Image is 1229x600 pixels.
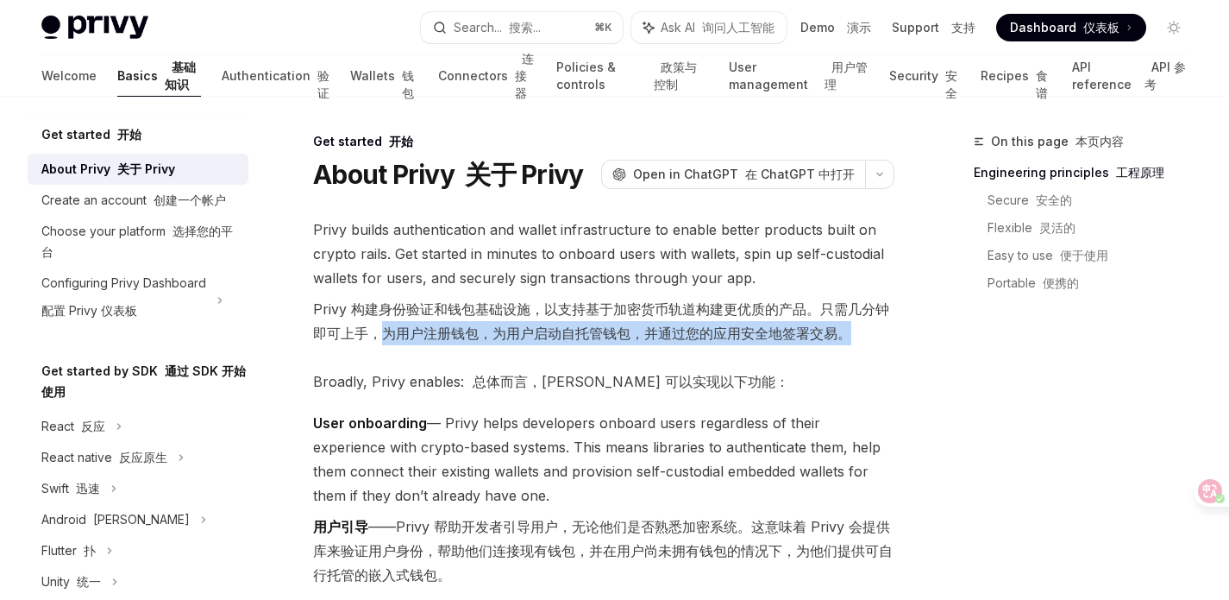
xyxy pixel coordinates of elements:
div: Swift [41,478,100,499]
font: 钱包 [402,68,414,100]
font: 工程原理 [1116,165,1164,180]
span: Ask AI [661,19,774,36]
font: 安全的 [1036,193,1072,207]
font: ——Privy 帮助开发者引导用户，无论他们是否熟悉加密系统。这意味着 Privy 会提供库来验证用户身份，帮助他们连接现有钱包，并在用户尚未拥有钱包的情况下，为他们提供可自行托管的嵌入式钱包。 [313,518,893,584]
button: Ask AI 询问人工智能 [631,12,787,43]
a: Welcome [41,55,97,97]
font: API 参考 [1144,60,1186,92]
a: User management 用户管理 [729,55,869,97]
font: 安全 [945,68,957,100]
font: 仪表板 [1083,20,1119,35]
font: 搜索... [509,20,541,35]
div: Create an account [41,190,226,211]
font: 支持 [951,20,975,35]
font: 本页内容 [1075,134,1124,148]
a: Recipes 食谱 [981,55,1050,97]
div: Flutter [41,540,96,561]
font: 在 ChatGPT 中打开 [745,167,855,181]
a: Easy to use 便于使用 [988,242,1201,269]
a: Dashboard 仪表板 [996,14,1146,41]
span: — Privy helps developers onboard users regardless of their experience with crypto-based systems. ... [313,411,894,594]
font: 基础知识 [165,60,196,92]
font: 政策与控制 [654,60,697,92]
font: 用户管理 [825,60,868,92]
font: 创建一个帐户 [154,193,226,207]
a: Support 支持 [892,19,975,36]
font: 询问人工智能 [702,20,774,35]
h5: Get started by SDK [41,361,248,402]
button: Open in ChatGPT 在 ChatGPT 中打开 [601,160,865,189]
div: React native [41,447,167,468]
h5: Get started [41,124,141,145]
a: Secure 安全的 [988,186,1201,214]
span: On this page [991,131,1124,152]
a: Policies & controls 政策与控制 [556,55,708,97]
font: 便携的 [1043,275,1079,290]
a: Authentication 验证 [222,55,329,97]
div: Get started [313,133,894,150]
font: 便于使用 [1060,248,1108,262]
a: Connectors 连接器 [438,55,536,97]
font: 连接器 [515,51,534,100]
a: API reference API 参考 [1072,55,1188,97]
font: 配置 Privy 仪表板 [41,303,137,318]
div: React [41,416,105,437]
span: Dashboard [1010,19,1119,36]
a: Engineering principles 工程原理 [974,159,1201,186]
span: ⌘ K [594,21,612,35]
div: About Privy [41,159,175,180]
font: 演示 [847,20,871,35]
img: light logo [41,16,148,40]
font: 反应 [81,419,105,433]
font: 关于 Privy [117,161,175,176]
font: 食谱 [1036,68,1048,100]
a: Portable 便携的 [988,269,1201,297]
strong: User onboarding [313,414,427,432]
font: 验证 [317,68,329,100]
a: Create an account 创建一个帐户 [28,185,248,216]
button: Search... 搜索...⌘K [421,12,623,43]
div: Search... [454,17,541,38]
font: 关于 Privy [465,159,583,190]
a: Demo 演示 [800,19,871,36]
div: Android [41,509,190,530]
font: 灵活的 [1039,220,1075,235]
a: Basics 基础知识 [117,55,201,97]
a: Wallets 钱包 [350,55,417,97]
span: Broadly, Privy enables: [313,369,894,394]
font: 开始 [389,134,413,148]
font: 开始 [117,127,141,142]
a: Security 安全 [889,55,960,97]
a: About Privy 关于 Privy [28,154,248,185]
div: Unity [41,572,101,592]
div: Choose your platform [41,221,238,262]
font: 扑 [84,543,96,558]
strong: 用户引导 [313,518,368,535]
font: Privy 构建身份验证和钱包基础设施，以支持基于加密货币轨道构建更优质的产品。只需几分钟即可上手，为用户注册钱包，为用户启动自托管钱包，并通过您的应用安全地签署交易。 [313,300,889,342]
div: Configuring Privy Dashboard [41,273,206,328]
a: Flexible 灵活的 [988,214,1201,242]
font: 反应原生 [119,450,167,464]
font: [PERSON_NAME] [93,512,190,527]
font: 总体而言，[PERSON_NAME] 可以实现以下功能： [473,373,789,390]
span: Open in ChatGPT [633,166,855,183]
font: 迅速 [76,481,100,496]
font: 统一 [77,574,101,589]
button: Toggle dark mode [1160,14,1188,41]
span: Privy builds authentication and wallet infrastructure to enable better products built on crypto r... [313,218,894,352]
a: Choose your platform 选择您的平台 [28,216,248,268]
h1: About Privy [313,159,583,190]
